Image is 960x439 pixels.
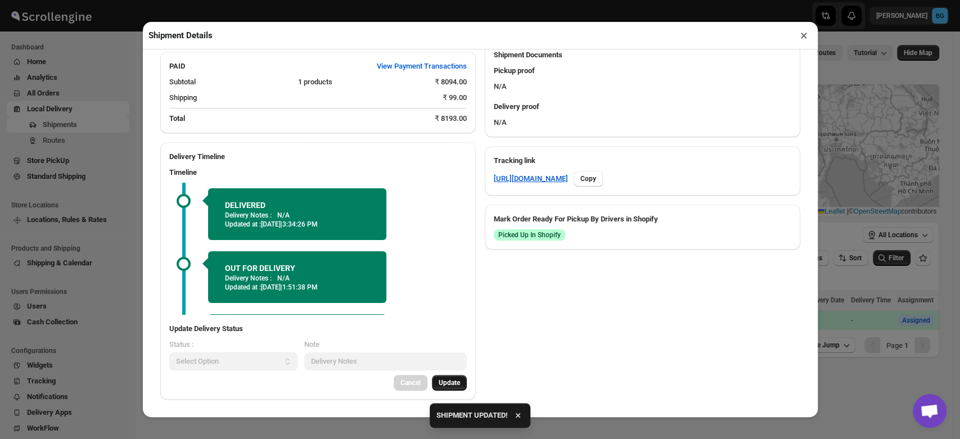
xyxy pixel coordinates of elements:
[494,65,791,76] h3: Pickup proof
[435,76,467,88] div: ₹ 8094.00
[580,174,596,183] span: Copy
[277,211,290,220] p: N/A
[169,323,467,334] h3: Update Delivery Status
[169,76,289,88] div: Subtotal
[169,92,434,103] div: Shipping
[498,230,561,239] span: Picked Up In Shopify
[913,394,947,428] div: Open chat
[169,151,467,162] h2: Delivery Timeline
[298,76,426,88] div: 1 products
[225,211,272,220] p: Delivery Notes :
[485,97,800,137] div: N/A
[796,28,812,43] button: ×
[436,410,508,421] span: SHIPMENT UPDATED!
[377,61,467,72] span: View Payment Transactions
[494,101,791,112] h3: Delivery proof
[494,214,791,225] h3: Mark Order Ready For Pickup By Drivers in Shopify
[225,220,369,229] p: Updated at :
[435,113,467,124] div: ₹ 8193.00
[225,200,369,211] h2: DELIVERED
[225,283,369,292] p: Updated at :
[169,167,467,178] h3: Timeline
[494,173,568,184] a: [URL][DOMAIN_NAME]
[169,114,185,123] b: Total
[370,57,474,75] button: View Payment Transactions
[494,155,791,166] h3: Tracking link
[574,171,603,187] button: Copy
[225,274,272,283] p: Delivery Notes :
[261,283,318,291] span: [DATE] | 1:51:38 PM
[169,340,193,349] span: Status :
[443,92,467,103] div: ₹ 99.00
[225,263,369,274] h2: OUT FOR DELIVERY
[277,274,290,283] p: N/A
[169,61,185,72] h2: PAID
[485,61,800,97] div: N/A
[494,49,791,61] h2: Shipment Documents
[261,220,318,228] span: [DATE] | 3:34:26 PM
[304,352,467,370] input: Delivery Notes
[304,340,319,349] span: Note
[148,30,213,41] h2: Shipment Details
